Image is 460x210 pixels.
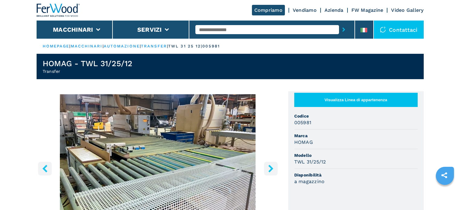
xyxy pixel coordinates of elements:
a: Vendiamo [293,7,317,13]
button: Servizi [137,26,162,33]
div: Contattaci [374,21,424,39]
span: Marca [294,133,418,139]
iframe: Chat [434,183,455,205]
button: Macchinari [53,26,93,33]
span: | [69,44,70,48]
p: twl 31 25 12 | [168,44,202,49]
h2: Transfer [43,68,132,74]
span: Disponibilità [294,172,418,178]
span: | [167,44,168,48]
img: Ferwood [37,4,80,17]
a: FW Magazine [351,7,383,13]
a: HOMEPAGE [43,44,70,48]
a: macchinari [71,44,103,48]
span: | [140,44,141,48]
a: automazione [104,44,140,48]
h3: 005981 [294,119,312,126]
a: Compriamo [252,5,285,15]
a: Azienda [325,7,344,13]
button: submit-button [339,23,348,37]
h3: HOMAG [294,139,313,146]
button: right-button [264,162,278,175]
a: transfer [141,44,167,48]
span: Modello [294,152,418,158]
p: 005981 [202,44,220,49]
h1: HOMAG - TWL 31/25/12 [43,59,132,68]
h3: a magazzino [294,178,325,185]
button: Visualizza Linea di appartenenza [294,93,418,107]
h3: TWL 31/25/12 [294,158,326,165]
a: Video Gallery [391,7,423,13]
img: Contattaci [380,27,386,33]
span: | [103,44,104,48]
a: sharethis [437,168,452,183]
span: Codice [294,113,418,119]
button: left-button [38,162,52,175]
